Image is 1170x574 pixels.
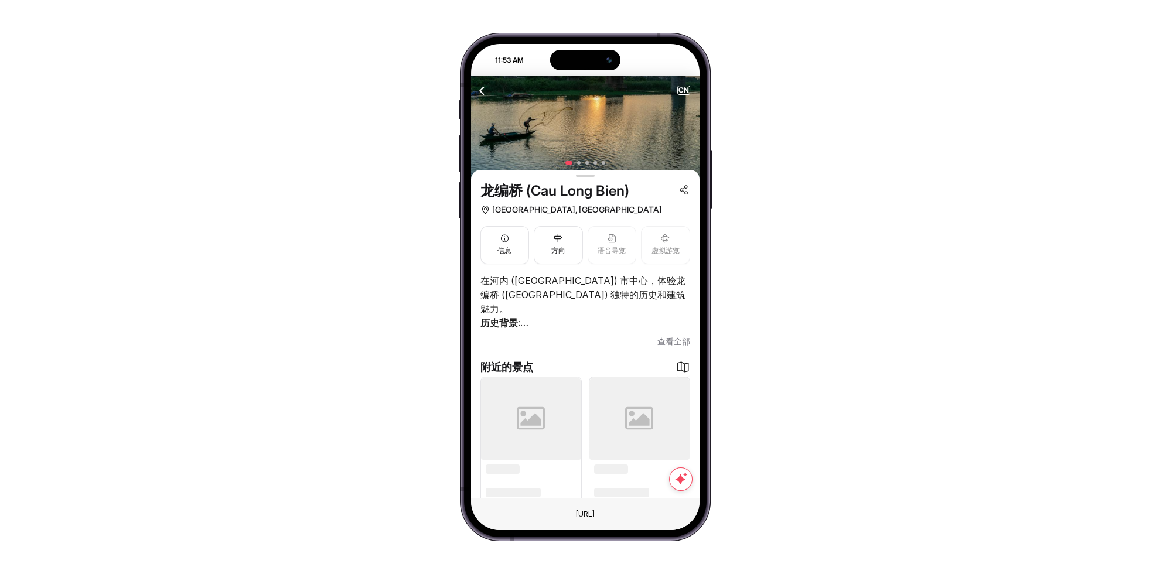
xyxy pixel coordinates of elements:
p: 在河内 ([GEOGRAPHIC_DATA]) 市中心，体验龙编桥 ([GEOGRAPHIC_DATA]) 独特的历史和建筑魅力。 [480,274,690,316]
span: 虚拟游览 [651,245,680,257]
span: CN [678,86,690,94]
button: 方向 [534,226,583,264]
button: 1 [565,161,572,165]
button: 5 [602,161,605,165]
span: 信息 [497,245,511,257]
div: 11:53 AM [472,55,531,66]
p: : [480,316,690,330]
button: 3 [585,161,589,165]
span: [GEOGRAPHIC_DATA], [GEOGRAPHIC_DATA] [492,203,662,217]
button: 语音导览 [588,226,637,264]
button: CN [677,86,690,95]
span: 查看全部 [657,334,690,348]
span: 方向 [551,245,565,257]
button: 信息 [480,226,530,264]
span: 龙编桥 (Cau Long Bien) [480,182,629,200]
button: 虚拟游览 [641,226,690,264]
span: 语音导览 [598,245,626,257]
button: 2 [577,161,581,165]
span: 附近的景点 [480,359,533,375]
button: 4 [593,161,597,165]
div: 这是一个虚假的元素。要更改 URL，只需使用顶部的浏览器文本字段。 [567,507,604,522]
strong: 历史背景 [480,317,518,329]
